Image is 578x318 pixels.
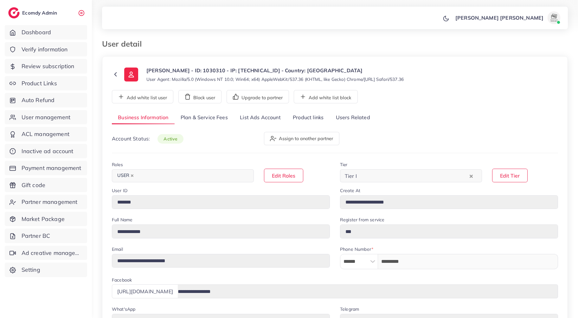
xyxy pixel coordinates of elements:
[5,144,87,159] a: Inactive ad account
[492,169,528,182] button: Edit Tier
[137,171,246,181] input: Search for option
[22,147,74,155] span: Inactive ad account
[5,127,87,141] a: ACL management
[22,215,65,223] span: Market Package
[22,130,69,138] span: ACL management
[344,171,358,181] span: Tier I
[234,111,287,125] a: List Ads Account
[5,25,87,40] a: Dashboard
[112,246,123,252] label: Email
[22,113,70,121] span: User management
[146,76,404,82] small: User Agent: Mozilla/5.0 (Windows NT 10.0; Win64; x64) AppleWebKit/537.36 (KHTML, like Gecko) Chro...
[22,198,78,206] span: Partner management
[264,132,339,145] button: Assign to another partner
[548,11,560,24] img: avatar
[340,306,359,312] label: Telegram
[5,229,87,243] a: Partner BC
[5,42,87,57] a: Verify information
[294,90,358,103] button: Add white list block
[22,164,81,172] span: Payment management
[112,161,123,168] label: Roles
[340,187,360,194] label: Create At
[5,161,87,175] a: Payment management
[5,195,87,209] a: Partner management
[22,10,59,16] h2: Ecomdy Admin
[22,181,45,189] span: Gift code
[5,263,87,277] a: Setting
[112,135,183,143] p: Account Status:
[340,246,373,252] label: Phone Number
[5,110,87,125] a: User management
[114,171,137,180] span: USER
[340,217,384,223] label: Register from service
[5,212,87,226] a: Market Package
[178,90,222,103] button: Block user
[264,169,303,182] button: Edit Roles
[146,67,404,74] p: [PERSON_NAME] - ID: 1030310 - IP: [TECHNICAL_ID] - Country: [GEOGRAPHIC_DATA]
[359,171,468,181] input: Search for option
[5,93,87,107] a: Auto Refund
[22,96,55,104] span: Auto Refund
[124,68,138,81] img: ic-user-info.36bf1079.svg
[112,169,254,182] div: Search for option
[112,306,135,312] label: What'sApp
[112,187,127,194] label: User ID
[5,59,87,74] a: Review subscription
[287,111,330,125] a: Product links
[8,7,59,18] a: logoEcomdy Admin
[112,284,178,298] div: [URL][DOMAIN_NAME]
[131,174,134,177] button: Deselect USER
[157,134,183,144] span: active
[22,79,57,88] span: Product Links
[470,172,473,179] button: Clear Selected
[22,62,74,70] span: Review subscription
[227,90,289,103] button: Upgrade to partner
[175,111,234,125] a: Plan & Service Fees
[102,39,147,49] h3: User detail
[22,45,68,54] span: Verify information
[452,11,563,24] a: [PERSON_NAME] [PERSON_NAME]avatar
[5,76,87,91] a: Product Links
[8,7,20,18] img: logo
[455,14,543,22] p: [PERSON_NAME] [PERSON_NAME]
[22,266,40,274] span: Setting
[112,90,173,103] button: Add white list user
[112,111,175,125] a: Business Information
[5,246,87,260] a: Ad creative management
[112,277,132,283] label: Facebook
[22,232,50,240] span: Partner BC
[340,161,348,168] label: Tier
[22,28,51,36] span: Dashboard
[330,111,376,125] a: Users Related
[22,249,82,257] span: Ad creative management
[340,169,482,182] div: Search for option
[112,217,132,223] label: Full Name
[5,178,87,192] a: Gift code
